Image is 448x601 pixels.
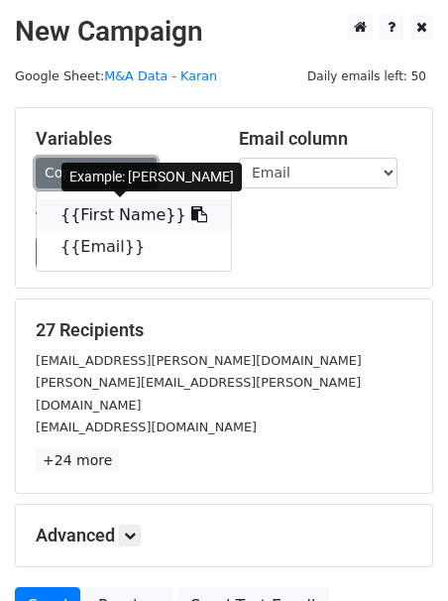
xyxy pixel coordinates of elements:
[36,353,362,368] small: [EMAIL_ADDRESS][PERSON_NAME][DOMAIN_NAME]
[300,68,433,83] a: Daily emails left: 50
[15,15,433,49] h2: New Campaign
[36,158,157,188] a: Copy/paste...
[36,448,119,473] a: +24 more
[36,319,412,341] h5: 27 Recipients
[104,68,217,83] a: M&A Data - Karan
[37,231,231,263] a: {{Email}}
[15,68,217,83] small: Google Sheet:
[36,525,412,546] h5: Advanced
[300,65,433,87] span: Daily emails left: 50
[36,420,257,434] small: [EMAIL_ADDRESS][DOMAIN_NAME]
[37,199,231,231] a: {{First Name}}
[239,128,412,150] h5: Email column
[36,128,209,150] h5: Variables
[36,375,361,413] small: [PERSON_NAME][EMAIL_ADDRESS][PERSON_NAME][DOMAIN_NAME]
[349,506,448,601] iframe: Chat Widget
[61,163,242,191] div: Example: [PERSON_NAME]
